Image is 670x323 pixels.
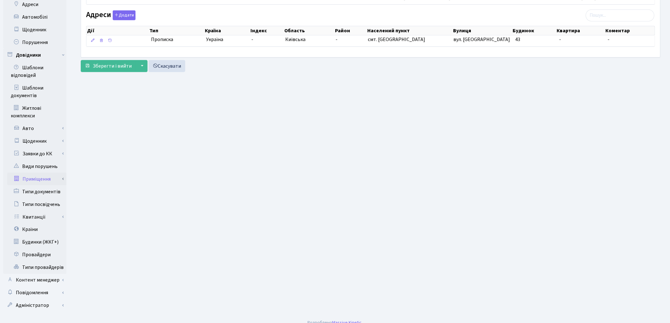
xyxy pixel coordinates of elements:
[111,9,136,20] a: Додати
[7,122,66,135] a: Авто
[368,36,425,43] span: смт. [GEOGRAPHIC_DATA]
[3,160,66,173] a: Види порушень
[559,36,561,43] span: -
[367,26,452,35] th: Населений пункт
[515,36,520,43] span: 43
[7,211,66,223] a: Квитанції
[605,26,655,35] th: Коментар
[3,236,66,249] a: Будинки (ЖКГ+)
[3,223,66,236] a: Країни
[3,61,66,82] a: Шаблони відповідей
[3,23,66,36] a: Щоденник
[250,26,284,35] th: Індекс
[3,11,66,23] a: Автомобілі
[3,299,66,312] a: Адміністратор
[3,82,66,102] a: Шаблони документів
[81,60,136,72] button: Зберегти і вийти
[3,287,66,299] a: Повідомлення
[113,10,136,20] button: Адреси
[3,249,66,261] a: Провайдери
[3,274,66,287] a: Контент менеджер
[151,36,173,43] span: Прописка
[512,26,556,35] th: Будинок
[453,36,510,43] span: вул. [GEOGRAPHIC_DATA]
[335,26,367,35] th: Район
[336,36,338,43] span: -
[149,26,205,35] th: Тип
[3,102,66,122] a: Житлові комплекси
[7,173,66,185] a: Приміщення
[452,26,512,35] th: Вулиця
[556,26,605,35] th: Квартира
[93,63,132,70] span: Зберегти і вийти
[285,36,306,43] span: Київська
[149,60,185,72] a: Скасувати
[3,185,66,198] a: Типи документів
[3,49,66,61] a: Довідники
[608,36,610,43] span: -
[86,10,136,20] label: Адреси
[7,147,66,160] a: Заявки до КК
[251,36,253,43] span: -
[86,26,149,35] th: Дії
[3,198,66,211] a: Типи посвідчень
[7,135,66,147] a: Щоденник
[3,261,66,274] a: Типи провайдерів
[284,26,334,35] th: Область
[586,9,654,22] input: Пошук...
[204,26,250,35] th: Країна
[206,36,246,43] span: Україна
[3,36,66,49] a: Порушення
